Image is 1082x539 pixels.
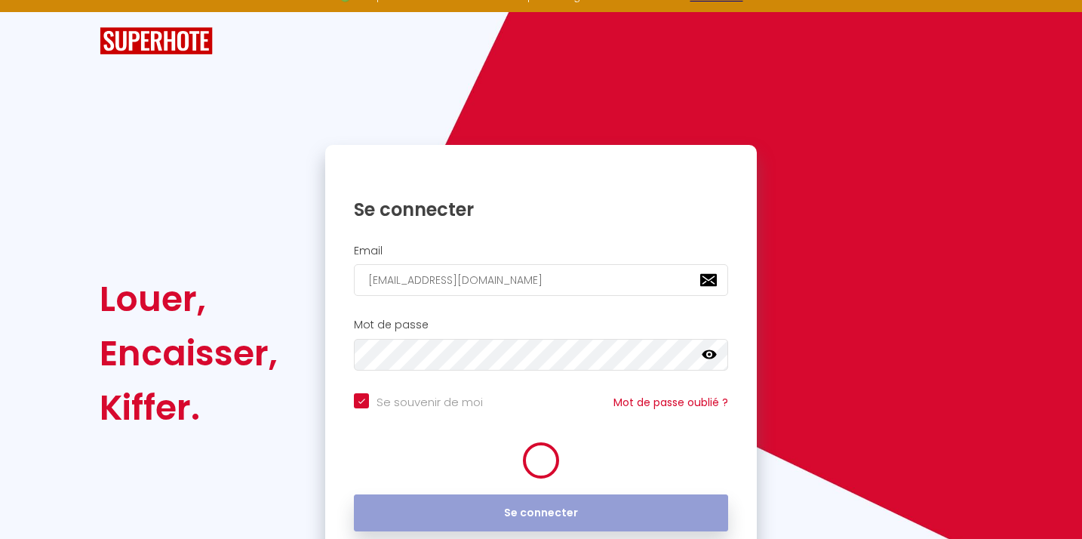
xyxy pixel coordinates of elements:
input: Ton Email [354,264,728,296]
div: Kiffer. [100,380,278,435]
div: Louer, [100,272,278,326]
h1: Se connecter [354,198,728,221]
div: Encaisser, [100,326,278,380]
button: Se connecter [354,494,728,532]
h2: Mot de passe [354,319,728,331]
img: SuperHote logo [100,27,213,55]
a: Mot de passe oublié ? [613,395,728,410]
h2: Email [354,245,728,257]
